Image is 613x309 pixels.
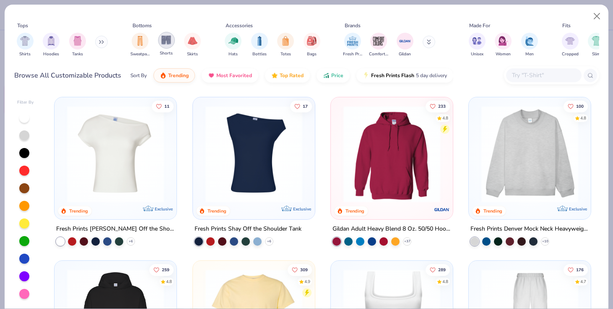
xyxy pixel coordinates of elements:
span: Men [525,51,534,57]
span: Hats [229,51,238,57]
div: filter for Gildan [397,33,413,57]
div: filter for Men [521,33,538,57]
img: Tanks Image [73,36,82,46]
img: Sweatpants Image [135,36,145,46]
input: Try "T-Shirt" [511,70,576,80]
button: filter button [369,33,388,57]
span: Exclusive [155,206,173,212]
button: Like [426,264,450,276]
div: Fits [562,22,571,29]
button: Like [149,264,174,276]
div: 4.8 [580,115,586,121]
span: 233 [438,104,446,108]
div: Sort By [130,72,147,79]
img: Hats Image [229,36,238,46]
div: 4.8 [442,279,448,285]
button: Like [290,100,312,112]
div: Fresh Prints Shay Off the Shoulder Tank [195,224,301,234]
span: + 6 [267,239,271,244]
img: Unisex Image [472,36,482,46]
div: 4.7 [580,279,586,285]
span: 309 [300,268,307,272]
div: filter for Comfort Colors [369,33,388,57]
div: Filter By [17,99,34,106]
button: filter button [588,33,605,57]
div: filter for Skirts [184,33,201,57]
span: Skirts [187,51,198,57]
img: flash.gif [363,72,369,79]
span: Exclusive [293,206,311,212]
div: Browse All Customizable Products [14,70,121,80]
span: Fresh Prints [343,51,362,57]
span: Hoodies [43,51,59,57]
button: filter button [43,33,60,57]
span: Trending [168,72,189,79]
span: Gildan [399,51,411,57]
img: Totes Image [281,36,290,46]
div: filter for Bottles [251,33,268,57]
img: Bags Image [307,36,316,46]
span: Fresh Prints Flash [371,72,414,79]
div: filter for Shirts [17,33,34,57]
img: Skirts Image [188,36,197,46]
span: Top Rated [280,72,304,79]
img: Shirts Image [20,36,30,46]
span: Cropped [562,51,579,57]
button: Like [152,100,174,112]
button: filter button [225,33,242,57]
button: Like [426,100,450,112]
button: filter button [277,33,294,57]
button: filter button [562,33,579,57]
div: filter for Totes [277,33,294,57]
span: 289 [438,268,446,272]
div: 4.8 [166,279,172,285]
img: Cropped Image [565,36,575,46]
span: Totes [281,51,291,57]
div: filter for Tanks [69,33,86,57]
button: filter button [17,33,34,57]
img: Slim Image [592,36,601,46]
div: filter for Hats [225,33,242,57]
img: most_fav.gif [208,72,215,79]
div: filter for Hoodies [43,33,60,57]
button: Most Favorited [202,68,258,83]
img: 01756b78-01f6-4cc6-8d8a-3c30c1a0c8ac [339,106,444,203]
div: Brands [345,22,361,29]
img: Bottles Image [255,36,264,46]
button: filter button [343,33,362,57]
button: Like [287,264,312,276]
button: Top Rated [265,68,310,83]
span: Unisex [471,51,483,57]
div: filter for Sweatpants [130,33,150,57]
span: Most Favorited [216,72,252,79]
img: 5716b33b-ee27-473a-ad8a-9b8687048459 [201,106,306,203]
div: filter for Bags [304,33,320,57]
div: Tops [17,22,28,29]
button: filter button [69,33,86,57]
span: 17 [302,104,307,108]
span: Bottles [252,51,267,57]
div: Accessories [226,22,253,29]
button: Price [317,68,350,83]
span: Price [331,72,343,79]
span: Bags [307,51,317,57]
button: Trending [153,68,195,83]
button: Close [589,8,605,24]
div: Made For [469,22,490,29]
img: af1e0f41-62ea-4e8f-9b2b-c8bb59fc549d [306,106,412,203]
button: filter button [469,33,486,57]
div: 4.8 [442,115,448,121]
img: Shorts Image [161,35,171,45]
span: Slim [592,51,600,57]
span: 11 [164,104,169,108]
span: Exclusive [569,206,587,212]
span: Tanks [72,51,83,57]
button: filter button [184,33,201,57]
img: Fresh Prints Image [346,35,359,47]
button: filter button [130,33,150,57]
span: Women [496,51,511,57]
span: + 37 [404,239,410,244]
span: 5 day delivery [416,71,447,80]
div: filter for Slim [588,33,605,57]
img: f5d85501-0dbb-4ee4-b115-c08fa3845d83 [477,106,582,203]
